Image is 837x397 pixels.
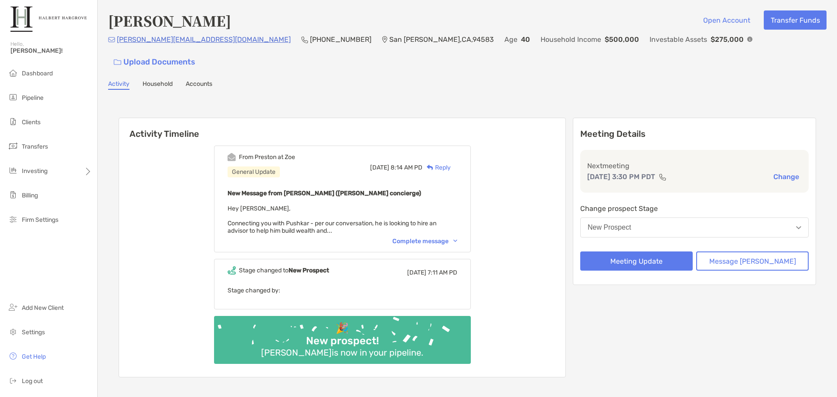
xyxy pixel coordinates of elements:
[228,205,436,234] span: Hey [PERSON_NAME], Connecting you with Pushkar - per our conversation, he is looking to hire an a...
[504,34,517,45] p: Age
[587,171,655,182] p: [DATE] 3:30 PM PDT
[8,141,18,151] img: transfers icon
[580,217,809,238] button: New Prospect
[22,304,64,312] span: Add New Client
[228,266,236,275] img: Event icon
[108,80,129,90] a: Activity
[239,153,295,161] div: From Preston at Zoe
[8,190,18,200] img: billing icon
[119,118,565,139] h6: Activity Timeline
[228,166,280,177] div: General Update
[382,36,388,43] img: Location Icon
[605,34,639,45] p: $500,000
[659,173,667,180] img: communication type
[696,10,757,30] button: Open Account
[588,224,631,231] div: New Prospect
[301,36,308,43] img: Phone Icon
[711,34,744,45] p: $275,000
[580,129,809,139] p: Meeting Details
[580,203,809,214] p: Change prospect Stage
[8,326,18,337] img: settings icon
[8,165,18,176] img: investing icon
[391,164,422,171] span: 8:14 AM PD
[8,116,18,127] img: clients icon
[332,322,352,335] div: 🎉
[22,377,43,385] span: Log out
[8,68,18,78] img: dashboard icon
[650,34,707,45] p: Investable Assets
[303,335,382,347] div: New prospect!
[8,351,18,361] img: get-help icon
[228,190,421,197] b: New Message from [PERSON_NAME] ([PERSON_NAME] concierge)
[22,192,38,199] span: Billing
[10,47,92,54] span: [PERSON_NAME]!
[407,269,426,276] span: [DATE]
[22,94,44,102] span: Pipeline
[521,34,530,45] p: 40
[214,316,471,356] img: Confetti
[228,285,457,296] p: Stage changed by:
[108,10,231,31] h4: [PERSON_NAME]
[8,92,18,102] img: pipeline icon
[143,80,173,90] a: Household
[8,214,18,224] img: firm-settings icon
[696,251,809,271] button: Message [PERSON_NAME]
[228,153,236,161] img: Event icon
[427,165,433,170] img: Reply icon
[428,269,457,276] span: 7:11 AM PD
[22,119,41,126] span: Clients
[22,143,48,150] span: Transfers
[587,160,802,171] p: Next meeting
[22,216,58,224] span: Firm Settings
[422,163,451,172] div: Reply
[370,164,389,171] span: [DATE]
[22,353,46,360] span: Get Help
[108,53,201,71] a: Upload Documents
[289,267,329,274] b: New Prospect
[114,59,121,65] img: button icon
[22,329,45,336] span: Settings
[186,80,212,90] a: Accounts
[239,267,329,274] div: Stage changed to
[258,347,427,358] div: [PERSON_NAME] is now in your pipeline.
[310,34,371,45] p: [PHONE_NUMBER]
[392,238,457,245] div: Complete message
[796,226,801,229] img: Open dropdown arrow
[389,34,494,45] p: San [PERSON_NAME] , CA , 94583
[117,34,291,45] p: [PERSON_NAME][EMAIL_ADDRESS][DOMAIN_NAME]
[8,375,18,386] img: logout icon
[8,302,18,312] img: add_new_client icon
[764,10,827,30] button: Transfer Funds
[541,34,601,45] p: Household Income
[22,167,48,175] span: Investing
[747,37,752,42] img: Info Icon
[22,70,53,77] span: Dashboard
[580,251,693,271] button: Meeting Update
[108,37,115,42] img: Email Icon
[10,3,87,35] img: Zoe Logo
[771,172,802,181] button: Change
[453,240,457,242] img: Chevron icon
